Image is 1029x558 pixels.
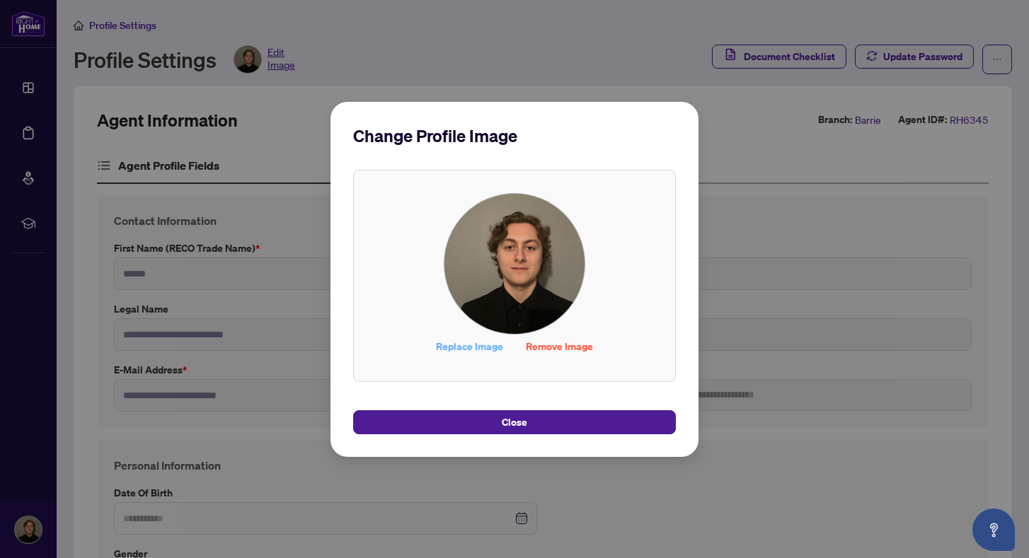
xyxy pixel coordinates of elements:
[514,335,604,359] button: Remove Image
[972,508,1015,551] button: Open asap
[444,194,585,334] img: Profile Icon
[436,335,503,358] span: Replace Image
[502,411,527,434] span: Close
[353,410,676,434] button: Close
[353,124,676,147] h2: Change Profile Image
[526,335,593,358] span: Remove Image
[425,335,514,359] button: Replace Image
